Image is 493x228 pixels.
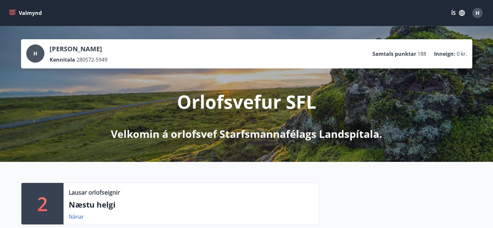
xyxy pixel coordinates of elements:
span: H [33,50,37,57]
button: menu [8,7,44,19]
p: Orlofsvefur SFL [177,89,316,114]
p: 2 [37,191,48,216]
p: Kennitala [50,56,75,63]
p: Lausar orlofseignir [69,188,120,197]
p: Næstu helgi [69,199,314,210]
p: [PERSON_NAME] [50,44,107,54]
p: Samtals punktar [372,50,416,57]
a: Nánar [69,213,84,220]
span: 188 [417,50,426,57]
button: H [470,5,485,21]
button: ÍS [448,7,468,19]
span: 280572-5949 [76,56,107,63]
p: Inneign : [434,50,455,57]
p: Velkomin á orlofsvef Starfsmannafélags Landspítala. [111,127,382,141]
span: H [475,9,479,17]
span: 0 kr. [457,50,467,57]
